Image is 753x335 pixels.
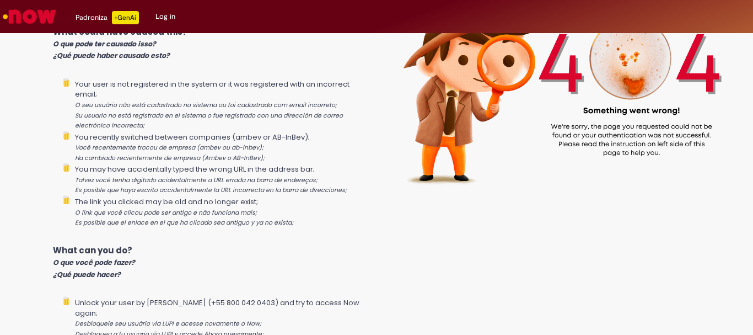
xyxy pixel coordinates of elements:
i: Su usuario no está registrado en el sistema o fue registrado con una dirección de correo electrón... [75,111,343,130]
i: Es posible que haya escrito accidentalmente la URL incorrecta en la barra de direcciones; [75,186,347,194]
img: ServiceNow [1,6,58,28]
p: +GenAi [112,11,139,24]
i: O seu usuário não está cadastrado no sistema ou foi cadastrado com email incorreto; [75,101,337,109]
i: O que você pode fazer? [53,258,135,267]
li: You recently switched between companies (ambev or AB-InBev); [75,131,368,163]
i: O link que você clicou pode ser antigo e não funciona mais; [75,209,257,217]
p: What could have caused this? [53,26,368,61]
li: The link you clicked may be old and no longer exist; [75,195,368,228]
i: Es posible que el enlace en el que ha clicado sea antiguo y ya no exista; [75,219,293,227]
i: O que pode ter causado isso? [53,39,156,49]
i: ¿Qué puede haber causado esto? [53,51,170,60]
div: Padroniza [76,11,139,24]
i: ¿Qué puede hacer? [53,270,121,279]
i: Talvez você tenha digitado acidentalmente a URL errada na barra de endereços; [75,176,318,184]
li: You may have accidentally typed the wrong URL in the address bar; [75,163,368,195]
i: Desbloqueie seu usuário via LUPI e acesse novamente o Now; [75,320,261,328]
i: Ha cambiado recientemente de empresa (Ambev o AB-InBev); [75,154,265,162]
p: What can you do? [53,244,368,280]
li: Your user is not registered in the system or it was registered with an incorrect email; [75,78,368,131]
i: Você recentemente trocou de empresa (ambev ou ab-inbev); [75,143,263,152]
